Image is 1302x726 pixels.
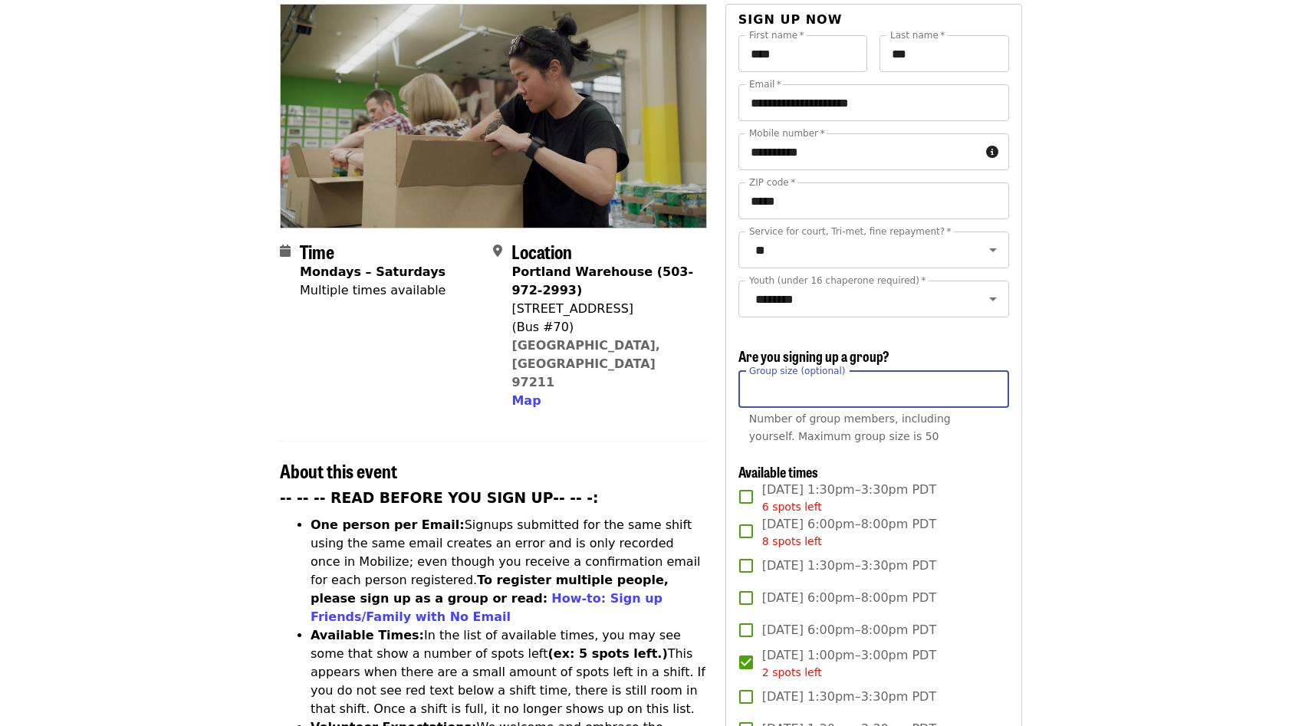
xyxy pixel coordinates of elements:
[762,646,936,681] span: [DATE] 1:00pm–3:00pm PDT
[762,688,936,706] span: [DATE] 1:30pm–3:30pm PDT
[749,276,926,285] label: Youth (under 16 chaperone required)
[311,628,424,642] strong: Available Times:
[311,626,707,718] li: In the list of available times, you may see some that show a number of spots left This appears wh...
[749,365,845,376] span: Group size (optional)
[749,129,824,138] label: Mobile number
[762,666,822,678] span: 2 spots left
[749,227,952,236] label: Service for court, Tri-met, fine repayment?
[547,646,667,661] strong: (ex: 5 spots left.)
[311,573,669,606] strong: To register multiple people, please sign up as a group or read:
[762,621,936,639] span: [DATE] 6:00pm–8:00pm PDT
[762,589,936,607] span: [DATE] 6:00pm–8:00pm PDT
[311,591,663,624] a: How-to: Sign up Friends/Family with No Email
[762,557,936,575] span: [DATE] 1:30pm–3:30pm PDT
[890,31,945,40] label: Last name
[749,31,804,40] label: First name
[311,516,707,626] li: Signups submitted for the same shift using the same email creates an error and is only recorded o...
[749,178,795,187] label: ZIP code
[749,80,781,89] label: Email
